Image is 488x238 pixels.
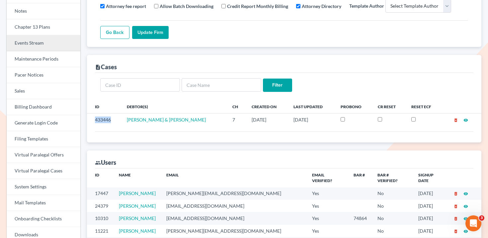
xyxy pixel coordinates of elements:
[463,204,468,209] i: visibility
[227,100,246,113] th: Ch
[307,168,348,187] th: Email Verified?
[263,79,292,92] input: Filter
[119,215,156,221] a: [PERSON_NAME]
[372,187,413,200] td: No
[307,225,348,237] td: Yes
[453,190,458,196] a: delete_forever
[372,225,413,237] td: No
[463,215,468,221] a: visibility
[7,67,80,83] a: Pacer Notices
[413,168,448,187] th: Signup Date
[114,168,161,187] th: Name
[119,190,156,196] a: [PERSON_NAME]
[479,215,484,221] span: 3
[161,168,307,187] th: Email
[119,203,156,209] a: [PERSON_NAME]
[7,163,80,179] a: Virtual Paralegal Cases
[406,100,442,113] th: Reset ECF
[100,78,180,92] input: Case ID
[413,212,448,224] td: [DATE]
[307,212,348,224] td: Yes
[348,168,372,187] th: Bar #
[7,195,80,211] a: Mail Templates
[87,100,122,113] th: ID
[453,191,458,196] i: delete_forever
[161,187,307,200] td: [PERSON_NAME][EMAIL_ADDRESS][DOMAIN_NAME]
[7,131,80,147] a: Filing Templates
[7,19,80,35] a: Chapter 13 Plans
[246,100,288,113] th: Created On
[7,83,80,99] a: Sales
[372,212,413,224] td: No
[87,168,114,187] th: ID
[182,78,261,92] input: Case Name
[7,211,80,227] a: Onboarding Checklists
[302,3,341,10] label: Attorney Directory
[372,200,413,212] td: No
[87,187,114,200] td: 17447
[127,117,206,122] a: [PERSON_NAME] & [PERSON_NAME]
[453,204,458,209] i: delete_forever
[335,100,372,113] th: ProBono
[453,228,458,234] a: delete_forever
[463,203,468,209] a: visibility
[227,114,246,126] td: 7
[87,114,122,126] td: 433446
[288,114,335,126] td: [DATE]
[87,212,114,224] td: 10310
[288,100,335,113] th: Last Updated
[7,179,80,195] a: System Settings
[95,63,117,71] div: Cases
[95,160,101,166] i: group
[7,115,80,131] a: Generate Login Code
[122,100,227,113] th: Debtor(s)
[307,187,348,200] td: Yes
[161,225,307,237] td: [PERSON_NAME][EMAIL_ADDRESS][DOMAIN_NAME]
[465,215,481,231] iframe: Intercom live chat
[348,212,372,224] td: 74864
[349,2,384,9] label: Template Author
[463,117,468,122] a: visibility
[87,225,114,237] td: 11221
[119,228,156,234] a: [PERSON_NAME]
[453,118,458,122] i: delete_forever
[463,216,468,221] i: visibility
[463,191,468,196] i: visibility
[95,158,116,166] div: Users
[453,203,458,209] a: delete_forever
[161,200,307,212] td: [EMAIL_ADDRESS][DOMAIN_NAME]
[161,212,307,224] td: [EMAIL_ADDRESS][DOMAIN_NAME]
[453,215,458,221] a: delete_forever
[227,3,288,10] label: Credit Report Monthly Billing
[463,190,468,196] a: visibility
[87,200,114,212] td: 24379
[453,216,458,221] i: delete_forever
[132,26,169,39] input: Update Firm
[246,114,288,126] td: [DATE]
[7,3,80,19] a: Notes
[413,187,448,200] td: [DATE]
[7,51,80,67] a: Maintenance Periods
[453,229,458,234] i: delete_forever
[413,225,448,237] td: [DATE]
[463,229,468,234] i: visibility
[372,100,406,113] th: CR Reset
[100,26,129,39] a: Go Back
[413,200,448,212] td: [DATE]
[372,168,413,187] th: Bar # Verified?
[160,3,213,10] label: Allow Batch Downloading
[95,64,101,70] i: description
[7,147,80,163] a: Virtual Paralegal Offers
[7,35,80,51] a: Events Stream
[463,228,468,234] a: visibility
[307,200,348,212] td: Yes
[7,99,80,115] a: Billing Dashboard
[106,3,146,10] label: Attorney fee report
[453,117,458,122] a: delete_forever
[463,118,468,122] i: visibility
